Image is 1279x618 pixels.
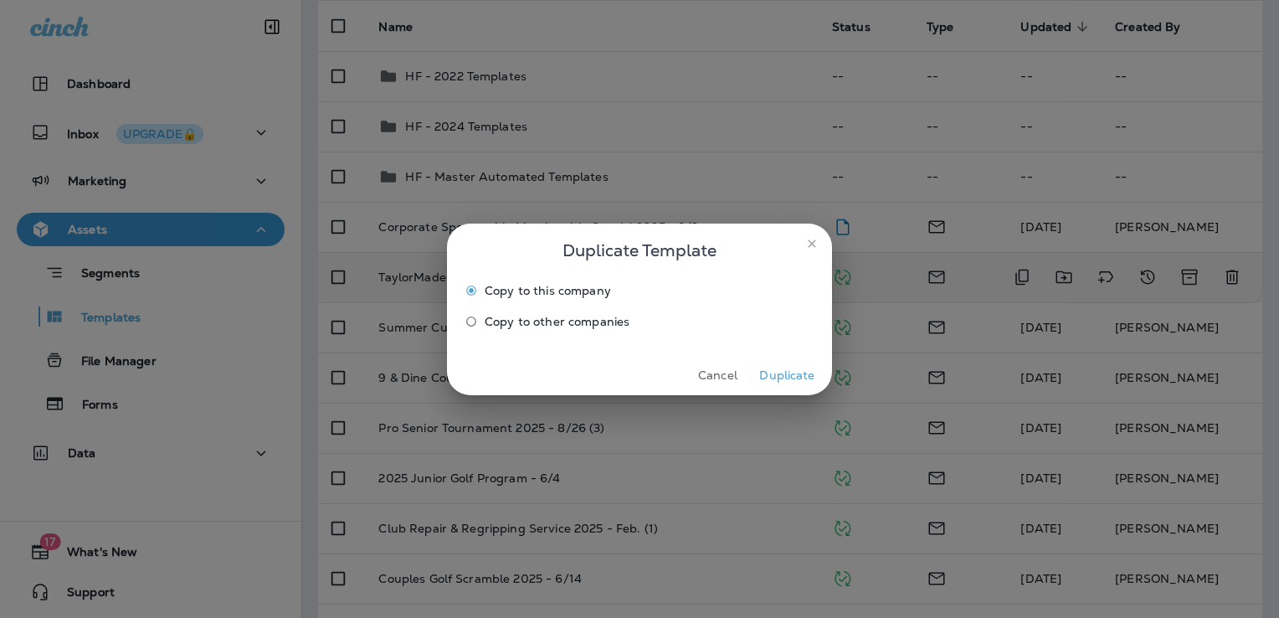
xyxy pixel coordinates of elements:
span: Copy to other companies [485,315,629,328]
span: Copy to this company [485,284,611,297]
button: Duplicate [756,363,819,389]
button: Cancel [686,363,749,389]
span: Duplicate Template [562,237,717,264]
button: close [799,230,825,257]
